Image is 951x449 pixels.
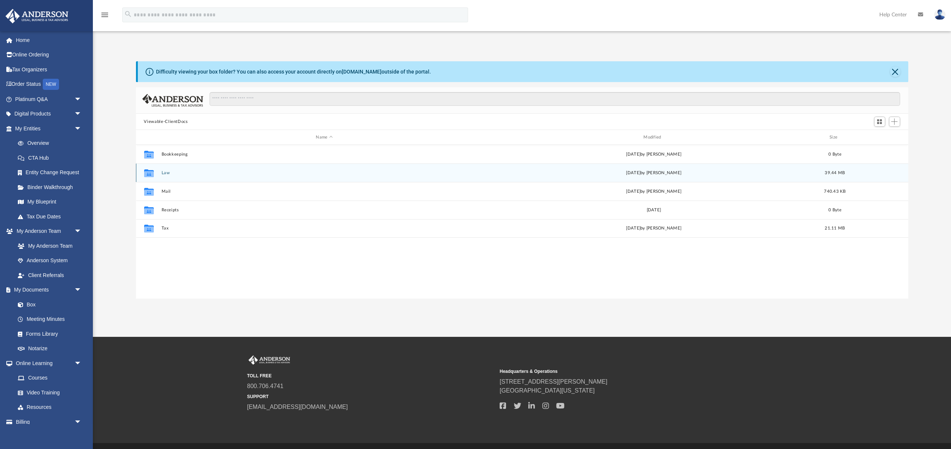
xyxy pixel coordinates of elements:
[247,393,494,400] small: SUPPORT
[5,356,89,371] a: Online Learningarrow_drop_down
[5,414,93,429] a: Billingarrow_drop_down
[825,171,845,175] span: 39.44 MB
[5,92,93,107] a: Platinum Q&Aarrow_drop_down
[161,134,487,141] div: Name
[74,121,89,136] span: arrow_drop_down
[491,188,817,195] div: [DATE] by [PERSON_NAME]
[247,372,494,379] small: TOLL FREE
[161,226,487,231] button: Tax
[10,195,89,209] a: My Blueprint
[5,107,93,121] a: Digital Productsarrow_drop_down
[161,170,487,175] button: Law
[10,165,93,180] a: Entity Change Request
[890,66,900,77] button: Close
[74,107,89,122] span: arrow_drop_down
[934,9,945,20] img: User Pic
[74,356,89,371] span: arrow_drop_down
[500,378,607,385] a: [STREET_ADDRESS][PERSON_NAME]
[161,189,487,194] button: Mail
[10,238,85,253] a: My Anderson Team
[853,134,905,141] div: id
[5,48,93,62] a: Online Ordering
[74,92,89,107] span: arrow_drop_down
[10,268,89,283] a: Client Referrals
[889,117,900,127] button: Add
[825,226,845,230] span: 21.11 MB
[210,92,900,106] input: Search files and folders
[5,62,93,77] a: Tax Organizers
[820,134,850,141] div: Size
[247,404,348,410] a: [EMAIL_ADDRESS][DOMAIN_NAME]
[5,224,89,239] a: My Anderson Teamarrow_drop_down
[10,385,85,400] a: Video Training
[10,400,89,415] a: Resources
[824,189,845,193] span: 740.43 KB
[10,371,89,385] a: Courses
[342,69,382,75] a: [DOMAIN_NAME]
[161,152,487,157] button: Bookkeeping
[491,151,817,158] div: [DATE] by [PERSON_NAME]
[124,10,132,18] i: search
[136,145,908,299] div: grid
[74,283,89,298] span: arrow_drop_down
[247,383,283,389] a: 800.706.4741
[5,121,93,136] a: My Entitiesarrow_drop_down
[43,79,59,90] div: NEW
[144,118,188,125] button: Viewable-ClientDocs
[10,253,89,268] a: Anderson System
[10,326,85,341] a: Forms Library
[161,208,487,212] button: Receipts
[491,207,817,214] div: [DATE]
[491,170,817,176] div: [DATE] by [PERSON_NAME]
[500,387,595,394] a: [GEOGRAPHIC_DATA][US_STATE]
[500,368,747,375] small: Headquarters & Operations
[100,14,109,19] a: menu
[874,117,885,127] button: Switch to Grid View
[828,208,841,212] span: 0 Byte
[10,209,93,224] a: Tax Due Dates
[10,136,93,151] a: Overview
[10,312,89,327] a: Meeting Minutes
[74,414,89,430] span: arrow_drop_down
[828,152,841,156] span: 0 Byte
[74,224,89,239] span: arrow_drop_down
[5,77,93,92] a: Order StatusNEW
[100,10,109,19] i: menu
[5,283,89,297] a: My Documentsarrow_drop_down
[490,134,817,141] div: Modified
[10,180,93,195] a: Binder Walkthrough
[3,9,71,23] img: Anderson Advisors Platinum Portal
[491,225,817,232] div: [DATE] by [PERSON_NAME]
[247,355,292,365] img: Anderson Advisors Platinum Portal
[10,297,85,312] a: Box
[156,68,431,76] div: Difficulty viewing your box folder? You can also access your account directly on outside of the p...
[139,134,158,141] div: id
[10,150,93,165] a: CTA Hub
[5,33,93,48] a: Home
[10,341,89,356] a: Notarize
